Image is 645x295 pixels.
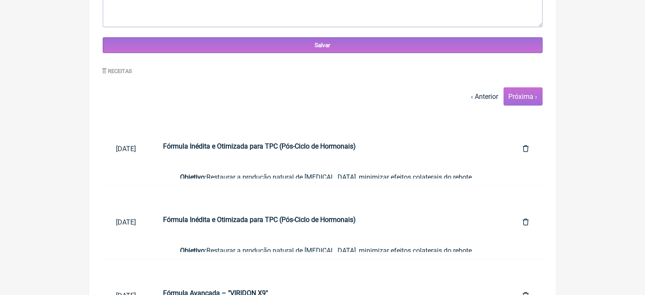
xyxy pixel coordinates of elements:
a: [DATE] [103,138,150,160]
label: Receitas [103,68,132,74]
strong: Fórmula Inédita e Otimizada para TPC (Pós-Ciclo de Hormonais) [163,134,356,150]
blockquote: Restaurar a produção natural de [MEDICAL_DATA], minimizar efeitos colaterais do rebote estrogênic... [180,165,479,197]
blockquote: Restaurar a produção natural de [MEDICAL_DATA], minimizar efeitos colaterais do rebote estrogênic... [180,239,479,271]
nav: pager [103,87,543,106]
a: Fórmula Inédita e Otimizada para TPC (Pós-Ciclo de Hormonais)Objetivo:Restaurar a produção natura... [150,119,510,179]
a: [DATE] [103,211,150,233]
strong: Fórmula Inédita e Otimizada para TPC (Pós-Ciclo de Hormonais) [163,208,356,224]
a: ‹ Anterior [471,93,499,101]
input: Salvar [103,37,543,53]
strong: Objetivo: [180,173,207,181]
a: Fórmula Inédita e Otimizada para TPC (Pós-Ciclo de Hormonais)Objetivo:Restaurar a produção natura... [150,193,510,252]
a: Próxima › [509,93,538,101]
strong: Objetivo: [180,247,207,255]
